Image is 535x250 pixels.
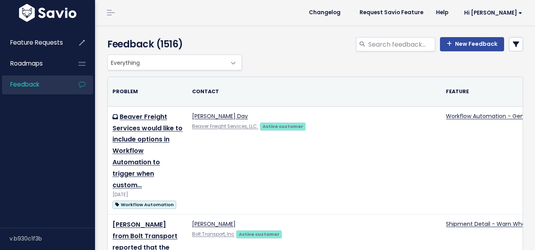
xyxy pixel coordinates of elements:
[10,228,95,249] div: v.b930c1f3b
[260,122,306,130] a: Active customer
[10,59,43,68] span: Roadmaps
[2,75,66,94] a: Feedback
[309,10,341,15] span: Changelog
[2,34,66,52] a: Feature Requests
[10,80,39,88] span: Feedback
[464,10,522,16] span: Hi [PERSON_NAME]
[192,220,236,228] a: [PERSON_NAME]
[239,231,280,237] strong: Active customer
[2,55,66,73] a: Roadmaps
[187,77,441,106] th: Contact
[112,201,176,209] span: Workflow Automation
[430,7,455,19] a: Help
[192,231,234,237] a: Bolt Transport, Inc
[263,123,303,130] strong: Active customer
[192,112,248,120] a: [PERSON_NAME] Day
[107,55,242,70] span: Everything
[108,77,187,106] th: Problem
[112,191,183,199] div: [DATE]
[367,37,435,51] input: Search feedback...
[17,4,78,22] img: logo-white.9d6f32f41409.svg
[108,55,226,70] span: Everything
[10,38,63,47] span: Feature Requests
[455,7,529,19] a: Hi [PERSON_NAME]
[112,199,176,209] a: Workflow Automation
[192,123,258,130] a: Beaver Freight Services, LLC.
[236,230,282,238] a: Active customer
[440,37,504,51] a: New Feedback
[112,112,183,190] a: Beaver Freight Services would like to include options in Workflow Automation to trigger when custom…
[107,37,238,51] h4: Feedback (1516)
[353,7,430,19] a: Request Savio Feature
